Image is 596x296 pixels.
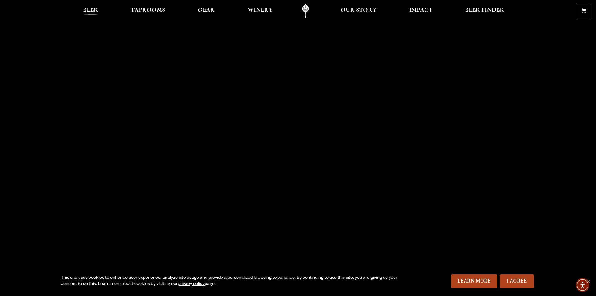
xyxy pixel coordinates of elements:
a: Impact [405,4,436,18]
a: Odell Home [294,4,317,18]
div: Accessibility Menu [576,278,589,292]
span: Impact [409,8,432,13]
a: Beer Finder [461,4,508,18]
a: Beer [79,4,102,18]
span: Winery [248,8,273,13]
span: Taprooms [131,8,165,13]
span: Gear [198,8,215,13]
div: This site uses cookies to enhance user experience, analyze site usage and provide a personalized ... [61,275,400,288]
a: Our Story [337,4,381,18]
span: Beer Finder [465,8,504,13]
a: Winery [244,4,277,18]
a: privacy policy [178,282,205,287]
a: Taprooms [127,4,169,18]
a: Gear [194,4,219,18]
span: Our Story [341,8,377,13]
a: Learn More [451,274,497,288]
a: I Agree [500,274,534,288]
span: Beer [83,8,98,13]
